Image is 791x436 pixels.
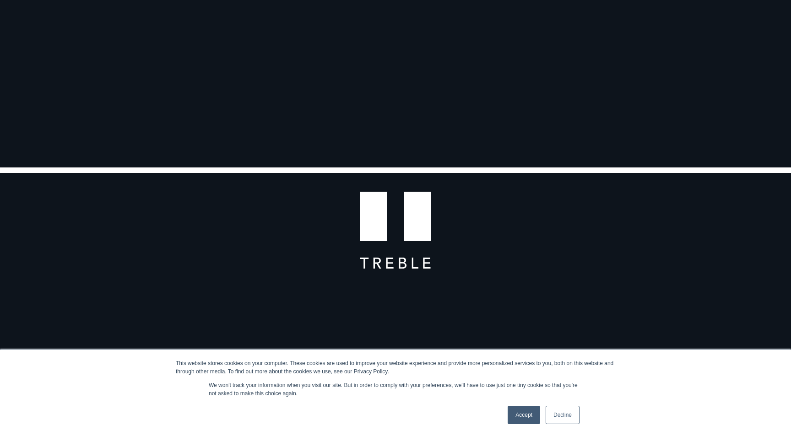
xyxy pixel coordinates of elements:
[209,381,582,398] p: We won't track your information when you visit our site. But in order to comply with your prefere...
[176,359,615,376] div: This website stores cookies on your computer. These cookies are used to improve your website expe...
[508,406,540,424] a: Accept
[360,167,431,269] img: T
[546,406,580,424] a: Decline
